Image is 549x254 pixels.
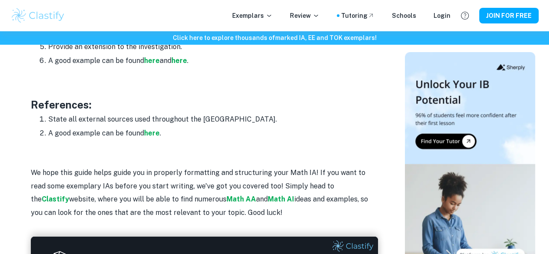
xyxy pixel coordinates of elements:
a: Schools [392,11,416,20]
a: here [171,56,187,65]
a: here [144,56,160,65]
a: Login [434,11,450,20]
a: Clastify [42,195,69,203]
li: A good example can be found . [48,126,378,140]
a: Tutoring [341,11,375,20]
a: Math AA [227,195,256,203]
h6: Click here to explore thousands of marked IA, EE and TOK exemplars ! [2,33,547,43]
li: A good example can be found and . [48,54,378,68]
p: Review [290,11,319,20]
li: State all external sources used throughout the [GEOGRAPHIC_DATA]. [48,112,378,126]
img: Clastify logo [10,7,66,24]
a: here [144,129,160,137]
p: We hope this guide helps guide you in properly formatting and structuring your Math IA! If you wa... [31,166,378,219]
h3: References: [31,97,378,112]
button: JOIN FOR FREE [479,8,539,23]
button: Help and Feedback [457,8,472,23]
p: Exemplars [232,11,273,20]
li: Provide an extension to the investigation. [48,40,378,54]
a: Math AI [268,195,294,203]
